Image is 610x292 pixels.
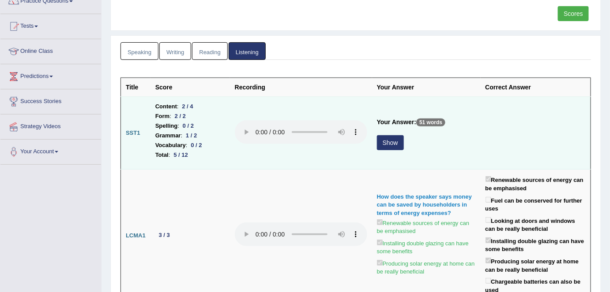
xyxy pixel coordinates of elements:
[486,217,491,223] input: Looking at doors and windows can be really beneficial
[155,102,177,111] b: Content
[486,176,491,182] input: Renewable sources of energy can be emphasised
[179,102,197,111] div: 2 / 4
[377,238,476,256] label: Installing double glazing can have some benefits
[179,122,197,131] div: 0 / 2
[159,42,191,60] a: Writing
[558,6,589,21] a: Scores
[0,89,101,111] a: Success Stories
[155,231,173,240] div: 3 / 3
[182,131,200,140] div: 1 / 2
[126,232,146,239] b: LCMA1
[377,118,416,126] b: Your Answer:
[192,42,227,60] a: Reading
[170,151,192,160] div: 5 / 12
[155,131,225,140] li: :
[171,112,189,121] div: 2 / 2
[0,39,101,61] a: Online Class
[155,111,170,121] b: Form
[486,174,586,192] label: Renewable sources of energy can be emphasised
[486,236,586,254] label: Installing double glazing can have some benefits
[416,118,445,126] p: 51 words
[155,150,169,160] b: Total
[188,141,206,150] div: 0 / 2
[230,78,372,97] th: Recording
[229,42,266,60] a: Listening
[155,111,225,121] li: :
[486,237,491,243] input: Installing double glazing can have some benefits
[0,140,101,162] a: Your Account
[126,129,140,136] b: SST1
[377,193,476,218] div: How does the speaker says money can be saved by householders in terms of energy expenses?
[151,78,230,97] th: Score
[155,150,225,160] li: :
[155,131,181,140] b: Grammar
[377,260,383,266] input: Producing solar energy at home can be really beneficial
[377,218,476,236] label: Renewable sources of energy can be emphasised
[121,78,151,97] th: Title
[377,219,383,225] input: Renewable sources of energy can be emphasised
[377,135,404,150] button: Show
[486,195,586,213] label: Fuel can be conserved for further uses
[486,258,491,263] input: Producing solar energy at home can be really beneficial
[377,240,383,245] input: Installing double glazing can have some benefits
[155,140,225,150] li: :
[155,102,225,111] li: :
[486,215,586,233] label: Looking at doors and windows can be really beneficial
[0,115,101,137] a: Strategy Videos
[155,121,178,131] b: Spelling
[155,140,186,150] b: Vocabulary
[0,64,101,86] a: Predictions
[0,14,101,36] a: Tests
[377,258,476,276] label: Producing solar energy at home can be really beneficial
[486,278,491,284] input: Chargeable batteries can also be used
[155,121,225,131] li: :
[486,197,491,203] input: Fuel can be conserved for further uses
[120,42,158,60] a: Speaking
[481,78,591,97] th: Correct Answer
[372,78,481,97] th: Your Answer
[486,256,586,274] label: Producing solar energy at home can be really beneficial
